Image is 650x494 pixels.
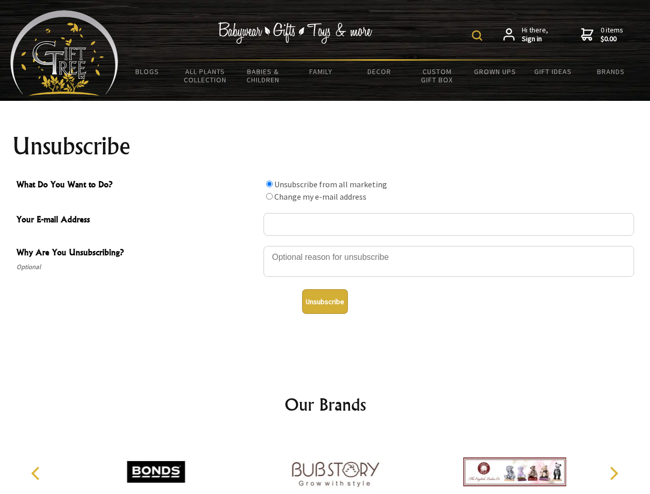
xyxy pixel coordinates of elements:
span: Why Are You Unsubscribing? [16,246,258,261]
input: Your E-mail Address [263,213,634,236]
img: Babywear - Gifts - Toys & more [218,22,373,44]
a: Babies & Children [234,61,292,91]
a: 0 items$0.00 [581,26,623,44]
a: Grown Ups [466,61,524,82]
span: 0 items [601,25,623,44]
h1: Unsubscribe [12,134,638,158]
a: Hi there,Sign in [503,26,548,44]
img: Babyware - Gifts - Toys and more... [10,10,118,96]
strong: $0.00 [601,34,623,44]
a: Decor [350,61,408,82]
textarea: Why Are You Unsubscribing? [263,246,634,277]
a: Custom Gift Box [408,61,466,91]
img: product search [472,30,482,41]
input: What Do You Want to Do? [266,181,273,187]
strong: Sign in [522,34,548,44]
button: Unsubscribe [302,289,348,314]
span: What Do You Want to Do? [16,178,258,193]
label: Change my e-mail address [274,191,366,202]
button: Next [602,462,625,485]
a: Gift Ideas [524,61,582,82]
a: All Plants Collection [177,61,235,91]
h2: Our Brands [21,392,630,417]
a: Brands [582,61,640,82]
span: Hi there, [522,26,548,44]
a: BLOGS [118,61,177,82]
input: What Do You Want to Do? [266,193,273,200]
span: Optional [16,261,258,273]
button: Previous [26,462,48,485]
label: Unsubscribe from all marketing [274,179,387,189]
span: Your E-mail Address [16,213,258,228]
a: Family [292,61,350,82]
